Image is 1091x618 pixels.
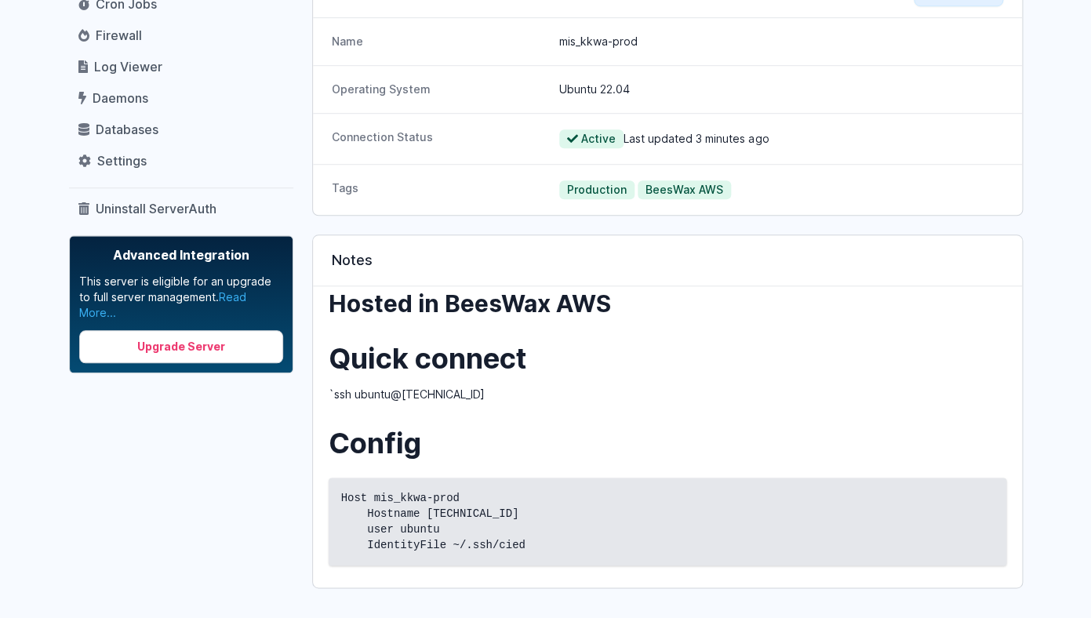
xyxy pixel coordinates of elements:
[69,147,293,175] a: Settings
[93,90,148,106] span: Daemons
[69,53,293,81] a: Log Viewer
[329,387,1006,402] p: `ssh ubuntu@[TECHNICAL_ID]
[559,129,624,148] span: Active
[97,153,147,169] span: Settings
[96,122,158,137] span: Databases
[559,34,1002,49] dd: mis_kkwa-prod
[69,194,293,223] a: Uninstall ServerAuth
[341,490,994,553] code: Host mis_kkwa-prod Hostname [TECHNICAL_ID] user ubuntu IdentityFile ~/.ssh/cied
[69,84,293,112] a: Daemons
[332,180,547,199] dt: Tags
[638,180,731,199] span: BeesWax AWS
[96,201,216,216] span: Uninstall ServerAuth
[94,59,162,75] span: Log Viewer
[69,115,293,144] a: Databases
[329,427,1006,459] h2: Config
[329,343,1006,374] h2: Quick connect
[79,245,283,264] span: Advanced Integration
[559,180,635,199] span: Production
[332,251,1003,270] h3: Notes
[559,82,1002,97] dd: Ubuntu 22.04
[69,21,293,49] a: Firewall
[332,82,547,97] dt: Operating System
[79,274,283,321] p: This server is eligible for an upgrade to full server management.
[332,34,547,49] dt: Name
[96,27,142,43] span: Firewall
[332,129,547,148] dt: Connection Status
[79,330,283,363] a: Upgrade Server
[559,129,1002,148] dd: Last updated 3 minutes ago
[329,289,1006,318] h3: Hosted in BeesWax AWS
